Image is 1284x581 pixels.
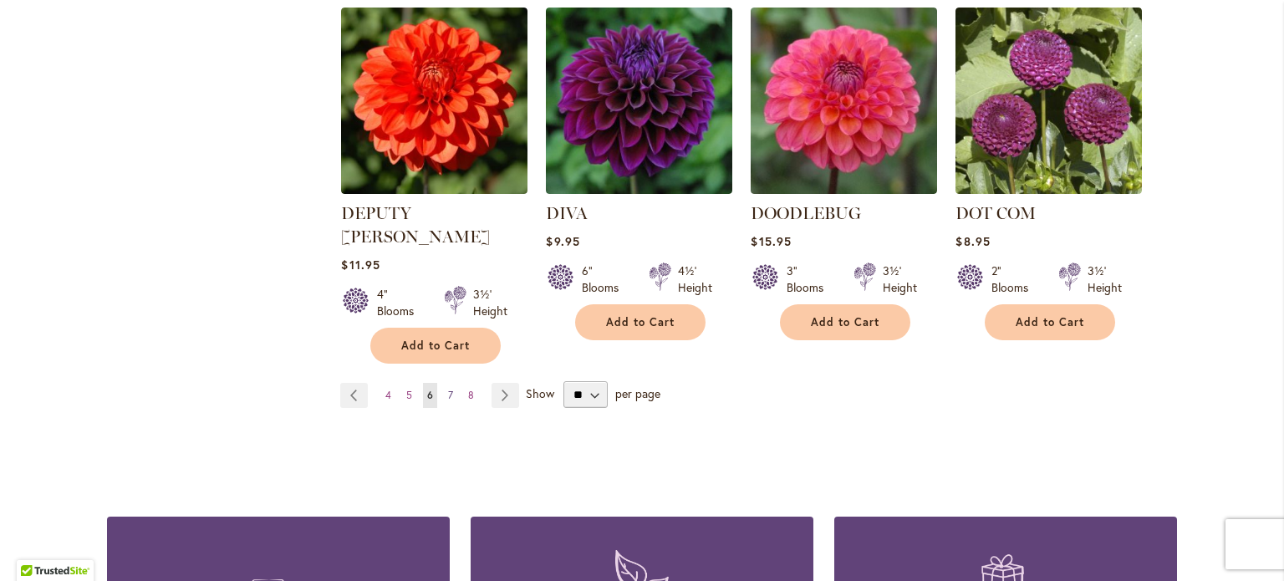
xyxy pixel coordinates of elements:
span: per page [615,385,660,401]
div: 3½' Height [883,262,917,296]
div: 4½' Height [678,262,712,296]
img: Diva [546,8,732,194]
a: DOODLEBUG [751,203,861,223]
button: Add to Cart [370,328,501,364]
span: $11.95 [341,257,380,273]
span: Add to Cart [606,315,675,329]
span: 4 [385,389,391,401]
span: $9.95 [546,233,579,249]
a: DOODLEBUG [751,181,937,197]
a: 5 [402,383,416,408]
iframe: Launch Accessibility Center [13,522,59,568]
span: 6 [427,389,433,401]
span: Add to Cart [811,315,879,329]
a: DOT COM [955,181,1142,197]
span: 5 [406,389,412,401]
button: Add to Cart [985,304,1115,340]
img: DEPUTY BOB [341,8,527,194]
div: 3½' Height [1088,262,1122,296]
span: $8.95 [955,233,990,249]
a: Diva [546,181,732,197]
span: Add to Cart [401,339,470,353]
button: Add to Cart [780,304,910,340]
div: 2" Blooms [991,262,1038,296]
img: DOODLEBUG [751,8,937,194]
a: 8 [464,383,478,408]
a: DEPUTY [PERSON_NAME] [341,203,490,247]
span: Show [526,385,554,401]
span: $15.95 [751,233,791,249]
span: 7 [448,389,453,401]
div: 6" Blooms [582,262,629,296]
div: 3" Blooms [787,262,833,296]
div: 3½' Height [473,286,507,319]
span: Add to Cart [1016,315,1084,329]
a: DIVA [546,203,588,223]
div: 4" Blooms [377,286,424,319]
a: 7 [444,383,457,408]
a: DEPUTY BOB [341,181,527,197]
img: DOT COM [955,8,1142,194]
a: 4 [381,383,395,408]
a: DOT COM [955,203,1036,223]
button: Add to Cart [575,304,706,340]
span: 8 [468,389,474,401]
